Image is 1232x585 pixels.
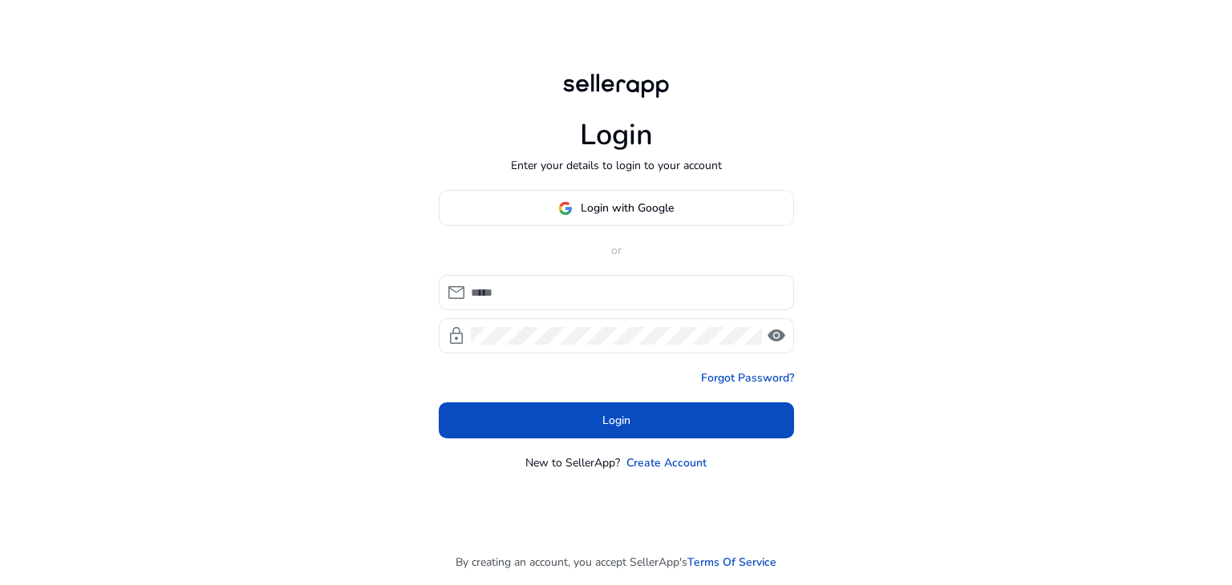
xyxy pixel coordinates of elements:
[701,369,794,386] a: Forgot Password?
[439,190,794,226] button: Login with Google
[626,454,707,471] a: Create Account
[511,157,722,174] p: Enter your details to login to your account
[525,454,620,471] p: New to SellerApp?
[558,201,573,216] img: google-logo.svg
[767,326,786,345] span: visibility
[439,402,794,438] button: Login
[447,283,466,302] span: mail
[580,118,653,152] h1: Login
[439,242,794,259] p: or
[581,200,674,216] span: Login with Google
[687,554,776,571] a: Terms Of Service
[447,326,466,345] span: lock
[602,412,630,429] span: Login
